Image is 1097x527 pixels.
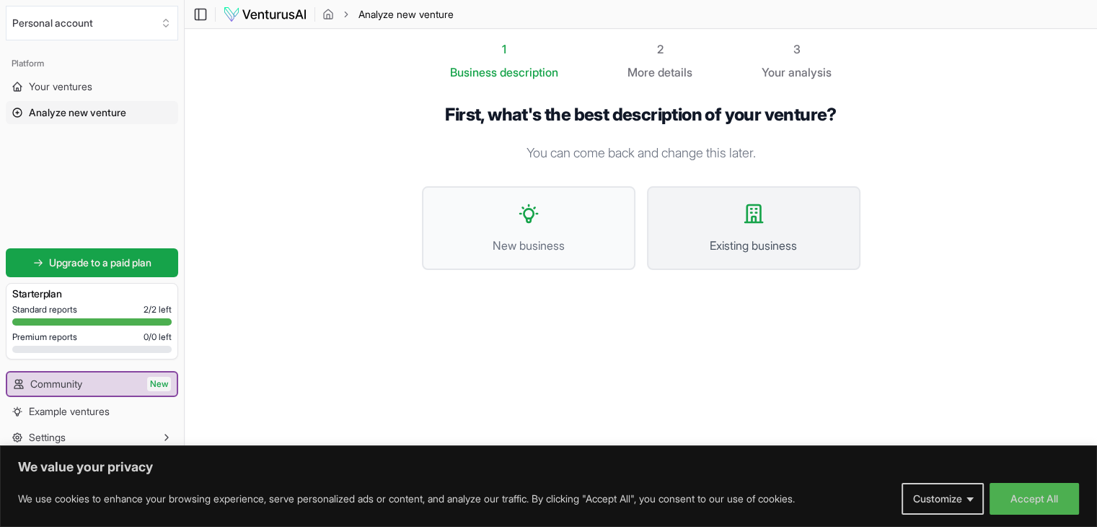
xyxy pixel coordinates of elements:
[450,40,558,58] div: 1
[223,6,307,23] img: logo
[788,65,832,79] span: analysis
[438,237,620,254] span: New business
[144,331,172,343] span: 0 / 0 left
[7,373,177,396] a: CommunityNew
[29,430,66,445] span: Settings
[29,105,126,120] span: Analyze new venture
[6,426,178,449] button: Settings
[144,304,172,315] span: 2 / 2 left
[902,483,984,515] button: Customize
[29,79,92,94] span: Your ventures
[12,304,77,315] span: Standard reports
[29,404,110,419] span: Example ventures
[49,256,151,270] span: Upgrade to a paid plan
[450,64,497,81] span: Business
[762,64,785,81] span: Your
[422,143,860,163] p: You can come back and change this later.
[990,483,1079,515] button: Accept All
[6,6,178,40] button: Select an organization
[18,490,795,508] p: We use cookies to enhance your browsing experience, serve personalized ads or content, and analyz...
[663,237,845,254] span: Existing business
[6,75,178,98] a: Your ventures
[6,248,178,277] a: Upgrade to a paid plan
[12,331,77,343] span: Premium reports
[627,64,655,81] span: More
[30,377,82,391] span: Community
[322,7,454,22] nav: breadcrumb
[147,377,171,391] span: New
[422,104,860,126] h1: First, what's the best description of your venture?
[18,458,1079,476] p: We value your privacy
[658,65,692,79] span: details
[422,186,635,270] button: New business
[12,287,172,301] h3: Starter plan
[6,400,178,423] a: Example ventures
[762,40,832,58] div: 3
[6,101,178,124] a: Analyze new venture
[358,7,454,22] span: Analyze new venture
[500,65,558,79] span: description
[6,52,178,75] div: Platform
[627,40,692,58] div: 2
[647,186,860,270] button: Existing business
